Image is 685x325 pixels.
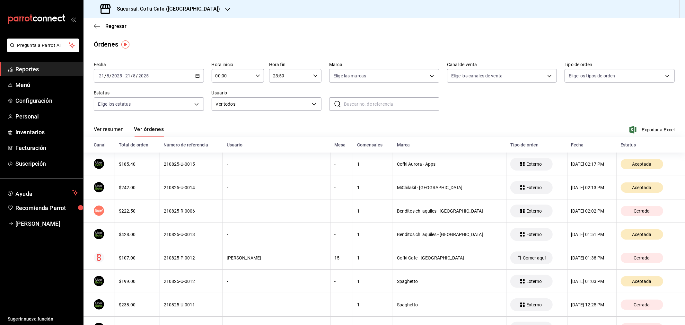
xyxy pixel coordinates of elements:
div: Número de referencia [163,142,219,147]
div: [PERSON_NAME] [227,255,326,260]
span: Externo [524,185,544,190]
span: Elige los tipos de orden [569,73,615,79]
span: Aceptada [630,279,654,284]
div: 1 [357,208,389,214]
div: - [227,208,326,214]
div: MiChilakil - [GEOGRAPHIC_DATA] [397,185,502,190]
div: $428.00 [119,232,156,237]
button: open_drawer_menu [71,17,76,22]
div: [DATE] 02:02 PM [571,208,613,214]
div: 1 [357,279,389,284]
div: 210825-R-0006 [164,208,219,214]
span: Elige los canales de venta [451,73,503,79]
div: [DATE] 02:17 PM [571,162,613,167]
button: Regresar [94,23,127,29]
span: Ayuda [15,189,70,197]
div: Spaghetto [397,302,502,307]
div: Benditos chilaquiles - [GEOGRAPHIC_DATA] [397,232,502,237]
label: Fecha [94,63,204,67]
span: Configuración [15,96,78,105]
input: ---- [138,73,149,78]
span: Suscripción [15,159,78,168]
div: Marca [397,142,503,147]
div: - [227,232,326,237]
div: Benditos chilaquiles - [GEOGRAPHIC_DATA] [397,208,502,214]
div: [DATE] 02:13 PM [571,185,613,190]
div: - [227,185,326,190]
div: 210825-U-0011 [164,302,219,307]
div: [DATE] 12:25 PM [571,302,613,307]
input: -- [125,73,131,78]
span: [PERSON_NAME] [15,219,78,228]
input: -- [106,73,110,78]
span: Reportes [15,65,78,74]
div: $107.00 [119,255,156,260]
button: Tooltip marker [121,40,129,48]
input: -- [99,73,104,78]
div: - [227,162,326,167]
input: ---- [111,73,122,78]
div: Cofki Cafe - [GEOGRAPHIC_DATA] [397,255,502,260]
span: Regresar [105,23,127,29]
div: 210825-U-0012 [164,279,219,284]
div: - [334,232,349,237]
div: 1 [357,162,389,167]
span: - [123,73,124,78]
div: 210825-P-0012 [164,255,219,260]
label: Canal de venta [447,63,557,67]
span: Inventarios [15,128,78,136]
span: Cerrada [631,255,653,260]
div: $199.00 [119,279,156,284]
div: - [334,302,349,307]
label: Marca [329,63,439,67]
span: Pregunta a Parrot AI [17,42,69,49]
div: 1 [357,232,389,237]
span: Elige las marcas [333,73,366,79]
div: 1 [357,185,389,190]
div: Cofki Aurora - Apps [397,162,502,167]
div: $222.50 [119,208,156,214]
span: Menú [15,81,78,89]
div: Órdenes [94,40,118,49]
span: Ver todos [216,101,310,108]
span: Aceptada [630,162,654,167]
span: Externo [524,279,544,284]
div: - [334,162,349,167]
label: Hora fin [269,63,321,67]
label: Tipo de orden [565,63,675,67]
div: $242.00 [119,185,156,190]
span: Recomienda Parrot [15,204,78,212]
a: Pregunta a Parrot AI [4,47,79,53]
div: Comensales [357,142,389,147]
span: Aceptada [630,232,654,237]
div: [DATE] 01:38 PM [571,255,613,260]
div: Canal [94,142,111,147]
div: Tipo de orden [510,142,563,147]
span: Externo [524,302,544,307]
button: Pregunta a Parrot AI [7,39,79,52]
span: Externo [524,162,544,167]
span: / [110,73,111,78]
div: - [334,208,349,214]
div: 1 [357,302,389,307]
input: -- [133,73,136,78]
div: Estatus [620,142,675,147]
div: [DATE] 01:03 PM [571,279,613,284]
span: Personal [15,112,78,121]
button: Exportar a Excel [631,126,675,134]
div: Usuario [227,142,327,147]
input: Buscar no. de referencia [344,98,439,110]
div: 210825-U-0014 [164,185,219,190]
div: - [227,302,326,307]
span: Sugerir nueva función [8,316,78,322]
span: Facturación [15,144,78,152]
label: Hora inicio [212,63,264,67]
div: Fecha [571,142,613,147]
div: Total de orden [119,142,156,147]
span: / [131,73,133,78]
span: / [136,73,138,78]
span: Comer aquí [520,255,548,260]
div: navigation tabs [94,126,164,137]
div: Spaghetto [397,279,502,284]
span: Cerrada [631,302,653,307]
